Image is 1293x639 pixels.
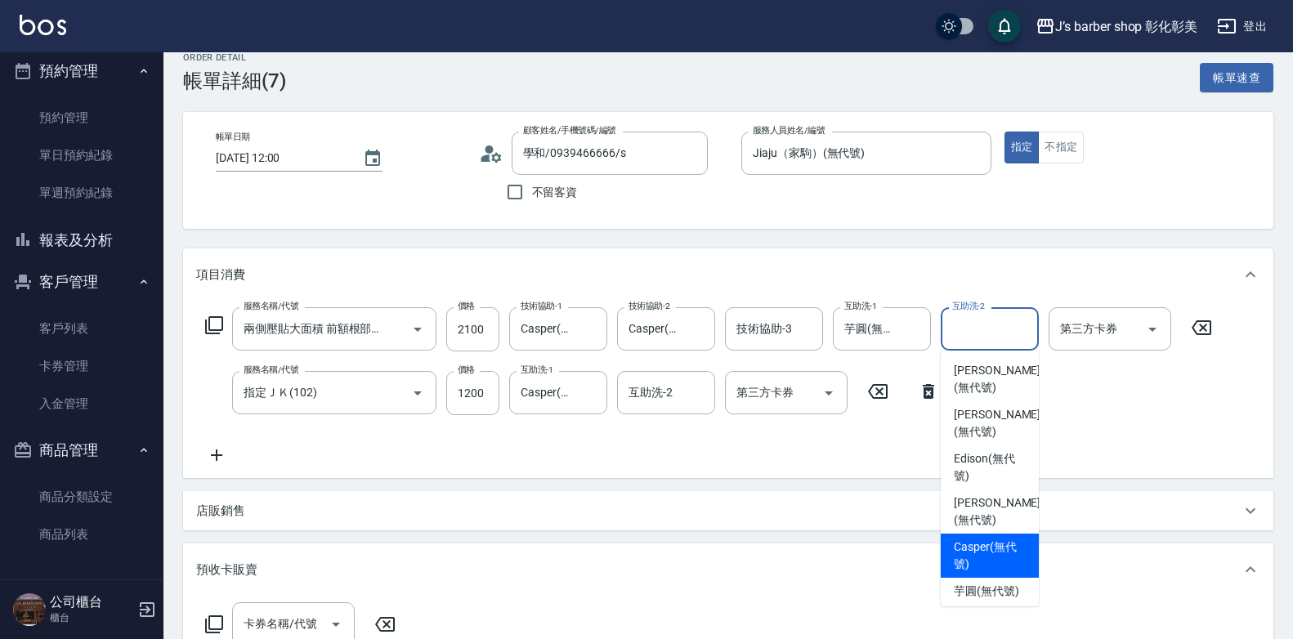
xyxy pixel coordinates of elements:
label: 互助洗-2 [952,300,985,312]
label: 互助洗-1 [844,300,877,312]
button: Open [1139,316,1165,342]
label: 服務名稱/代號 [244,364,298,376]
p: 項目消費 [196,266,245,284]
span: Edison (無代號) [954,450,1026,485]
button: save [988,10,1021,42]
a: 入金管理 [7,385,157,422]
div: 預收卡販賣 [183,543,1273,596]
div: J’s barber shop 彰化彰美 [1055,16,1197,37]
label: 互助洗-1 [521,364,553,376]
a: 預約管理 [7,99,157,136]
div: 店販銷售 [183,491,1273,530]
label: 顧客姓名/手機號碼/編號 [523,124,616,136]
button: Open [816,380,842,406]
label: 技術協助-1 [521,300,562,312]
a: 商品列表 [7,516,157,553]
button: 商品管理 [7,429,157,471]
label: 服務人員姓名/編號 [753,124,825,136]
a: 單日預約紀錄 [7,136,157,174]
span: [PERSON_NAME] (無代號) [954,406,1040,440]
a: 卡券管理 [7,347,157,385]
button: Open [405,380,431,406]
label: 技術協助-2 [629,300,670,312]
button: 帳單速查 [1200,63,1273,93]
button: Open [405,316,431,342]
span: 芋圓 (無代號) [954,583,1019,600]
div: 項目消費 [183,301,1273,478]
p: 櫃台 [50,610,133,625]
h2: Order detail [183,52,286,63]
button: 登出 [1210,11,1273,42]
button: 預約管理 [7,50,157,92]
button: Choose date, selected date is 2025-08-22 [353,139,392,178]
span: 不留客資 [532,184,578,201]
span: Casper (無代號) [954,538,1026,573]
input: YYYY/MM/DD hh:mm [216,145,347,172]
button: J’s barber shop 彰化彰美 [1029,10,1204,43]
a: 客戶列表 [7,310,157,347]
span: [PERSON_NAME] (無代號) [954,362,1040,396]
div: 項目消費 [183,248,1273,301]
button: 指定 [1004,132,1040,163]
label: 服務名稱/代號 [244,300,298,312]
label: 帳單日期 [216,131,250,143]
img: Logo [20,15,66,35]
a: 商品分類設定 [7,478,157,516]
button: 客戶管理 [7,261,157,303]
span: [PERSON_NAME] (無代號) [954,494,1040,529]
h3: 帳單詳細 (7) [183,69,286,92]
a: 單週預約紀錄 [7,174,157,212]
label: 價格 [458,300,475,312]
h5: 公司櫃台 [50,594,133,610]
button: Open [323,611,349,637]
p: 店販銷售 [196,503,245,520]
p: 預收卡販賣 [196,561,257,579]
img: Person [13,593,46,626]
button: 不指定 [1038,132,1084,163]
button: 報表及分析 [7,219,157,261]
label: 價格 [458,364,475,376]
